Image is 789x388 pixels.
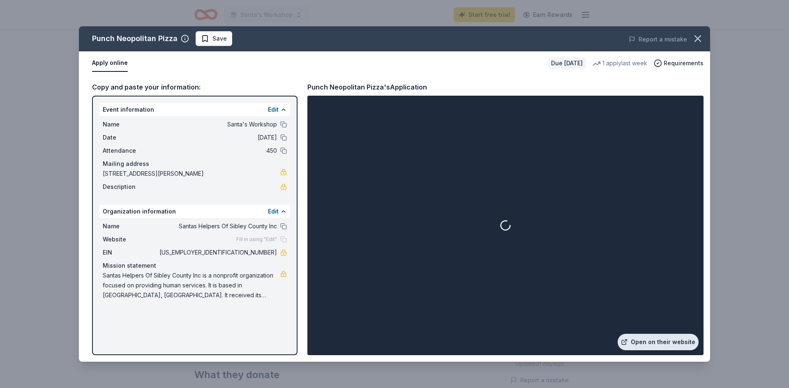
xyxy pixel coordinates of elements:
span: Description [103,182,158,192]
button: Edit [268,207,279,216]
span: Save [212,34,227,44]
span: Santas Helpers Of Sibley County Inc [158,221,277,231]
span: Name [103,119,158,129]
span: Website [103,234,158,244]
span: Requirements [664,58,704,68]
span: Santa's Workshop [158,119,277,129]
button: Report a mistake [629,34,687,44]
button: Save [196,31,232,46]
span: EIN [103,248,158,257]
div: Punch Neopolitan Pizza's Application [307,82,427,92]
div: Event information [99,103,290,116]
span: [US_EMPLOYER_IDENTIFICATION_NUMBER] [158,248,277,257]
div: Mailing address [103,159,287,169]
button: Requirements [654,58,704,68]
span: Fill in using "Edit" [236,236,277,243]
div: Mission statement [103,261,287,271]
div: 1 apply last week [593,58,647,68]
button: Edit [268,105,279,115]
a: Open on their website [618,334,699,350]
span: Santas Helpers Of Sibley County Inc is a nonprofit organization focused on providing human servic... [103,271,280,300]
div: Due [DATE] [548,57,586,69]
span: 450 [158,146,277,156]
div: Punch Neopolitan Pizza [92,32,178,45]
button: Apply online [92,55,128,72]
span: Date [103,133,158,142]
span: Attendance [103,146,158,156]
div: Organization information [99,205,290,218]
div: Copy and paste your information: [92,82,298,92]
span: [STREET_ADDRESS][PERSON_NAME] [103,169,280,179]
span: Name [103,221,158,231]
span: [DATE] [158,133,277,142]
